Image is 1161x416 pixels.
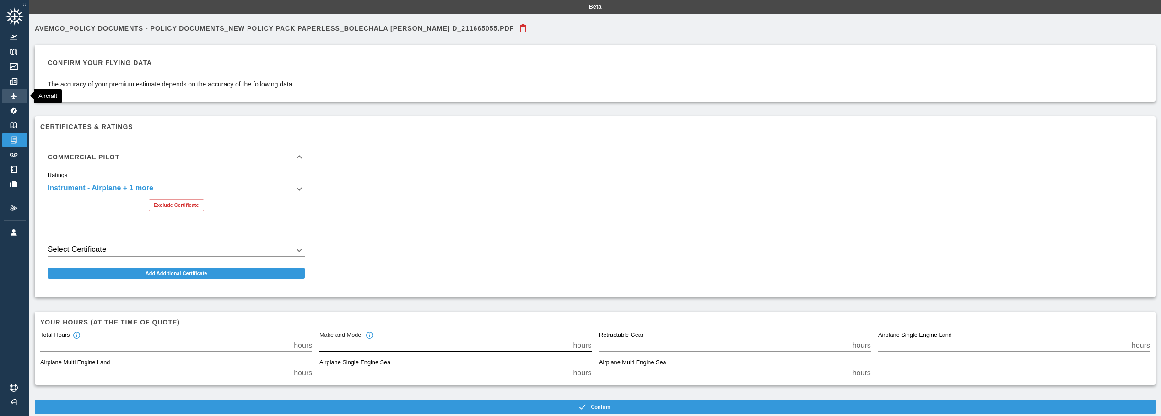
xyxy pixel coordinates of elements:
[48,80,294,89] p: The accuracy of your premium estimate depends on the accuracy of the following data.
[1132,340,1150,351] p: hours
[48,183,305,195] div: Instrument - Airplane + 1 more
[599,331,643,340] label: Retractable Gear
[40,142,312,172] div: Commercial Pilot
[35,25,514,32] h6: Avemco_Policy Documents - Policy Documents_New Policy Pack Paperless_BOLECHALA [PERSON_NAME] D_21...
[48,268,305,279] button: Add Additional Certificate
[294,367,312,378] p: hours
[573,340,591,351] p: hours
[72,331,81,340] svg: Total hours in fixed-wing aircraft
[48,154,119,160] h6: Commercial Pilot
[573,367,591,378] p: hours
[48,58,294,68] h6: Confirm your flying data
[149,199,204,211] button: Exclude Certificate
[853,367,871,378] p: hours
[40,172,312,218] div: Commercial Pilot
[40,359,110,367] label: Airplane Multi Engine Land
[599,359,666,367] label: Airplane Multi Engine Sea
[35,400,1156,414] button: Confirm
[319,331,373,340] div: Make and Model
[40,317,1150,327] h6: Your hours (at the time of quote)
[878,331,952,340] label: Airplane Single Engine Land
[366,331,374,340] svg: Total hours in the make and model of the insured aircraft
[853,340,871,351] p: hours
[48,171,67,179] label: Ratings
[40,122,1150,132] h6: Certificates & Ratings
[294,340,312,351] p: hours
[319,359,390,367] label: Airplane Single Engine Sea
[40,331,81,340] div: Total Hours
